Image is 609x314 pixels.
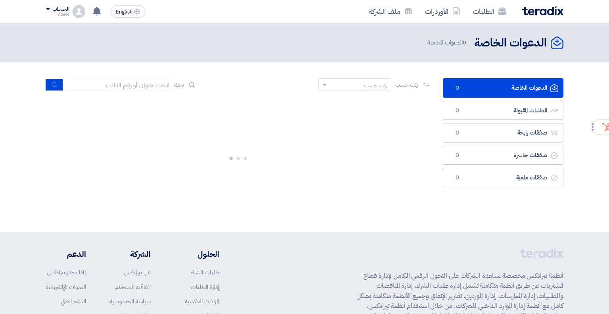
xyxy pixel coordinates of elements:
[61,297,86,306] a: الدعم الفني
[63,79,174,91] input: ابحث بعنوان أو رقم الطلب
[443,78,563,98] a: الدعوات الخاصة0
[419,2,467,21] a: الأوردرات
[443,168,563,187] a: صفقات ملغية0
[453,84,462,92] span: 0
[427,38,468,47] span: الدعوات الخاصة
[453,174,462,182] span: 0
[46,248,86,260] li: الدعم
[364,81,387,90] div: رتب حسب
[453,107,462,115] span: 0
[191,283,219,291] a: إدارة الطلبات
[109,297,151,306] a: سياسة الخصوصية
[116,9,132,15] span: English
[46,12,69,17] div: Abeer
[453,129,462,137] span: 0
[453,152,462,160] span: 0
[467,2,513,21] a: الطلبات
[47,268,86,277] a: لماذا تختار تيرادكس
[443,146,563,165] a: صفقات خاسرة0
[174,81,184,89] span: بحث
[185,297,219,306] a: المزادات العكسية
[443,123,563,143] a: صفقات رابحة0
[443,101,563,120] a: الطلبات المقبولة0
[522,6,563,15] img: Teradix logo
[474,35,547,51] h2: الدعوات الخاصة
[124,268,151,277] a: عن تيرادكس
[395,81,418,89] span: رتب حسب
[46,283,86,291] a: الندوات الإلكترونية
[362,2,419,21] a: ملف الشركة
[174,248,219,260] li: الحلول
[73,5,85,18] img: profile_test.png
[463,38,466,47] span: 0
[52,6,69,13] div: الحساب
[190,268,219,277] a: طلبات الشراء
[115,283,151,291] a: اتفاقية المستخدم
[111,5,146,18] button: English
[109,248,151,260] li: الشركة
